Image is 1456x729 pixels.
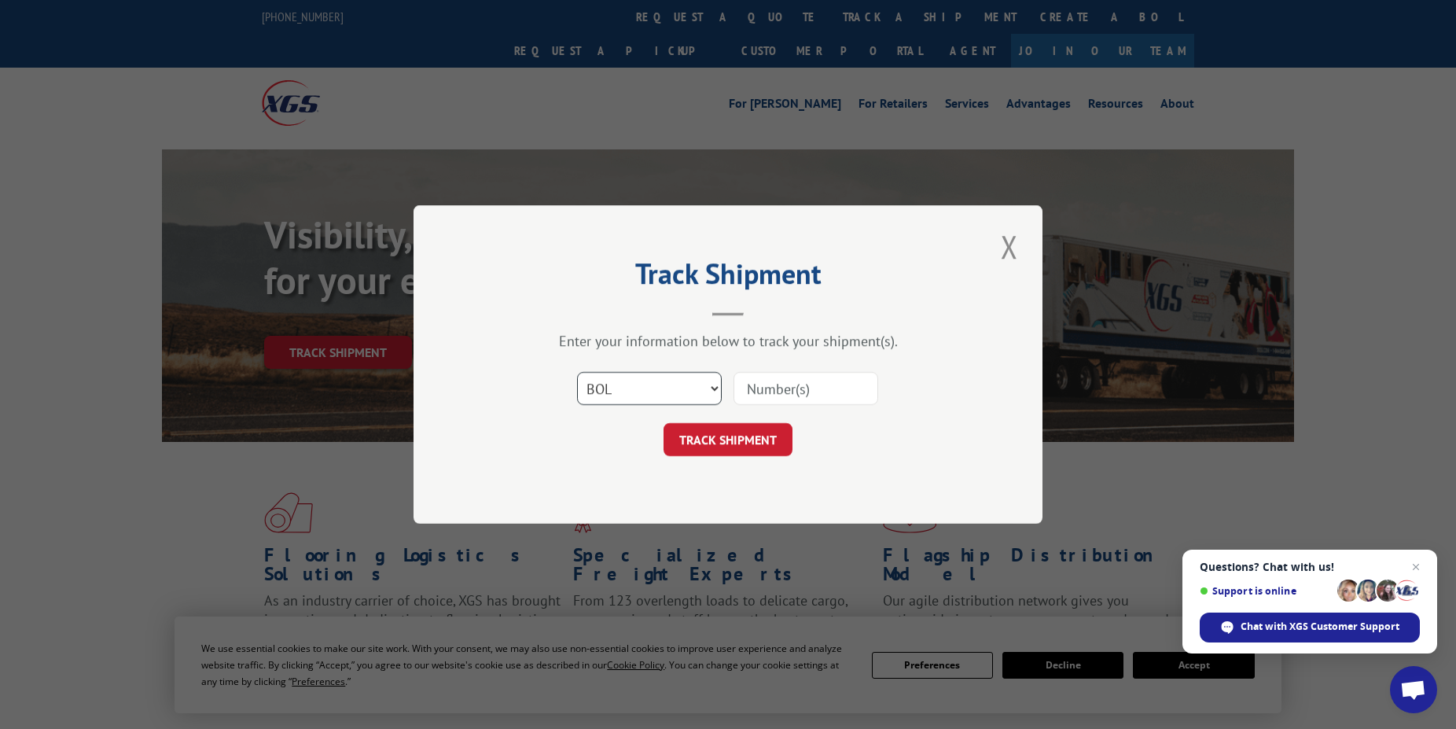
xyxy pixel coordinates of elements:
[1241,620,1399,634] span: Chat with XGS Customer Support
[734,372,878,405] input: Number(s)
[1390,666,1437,713] a: Open chat
[492,332,964,350] div: Enter your information below to track your shipment(s).
[492,263,964,293] h2: Track Shipment
[664,423,792,456] button: TRACK SHIPMENT
[996,225,1023,268] button: Close modal
[1200,585,1332,597] span: Support is online
[1200,561,1420,573] span: Questions? Chat with us!
[1200,613,1420,642] span: Chat with XGS Customer Support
